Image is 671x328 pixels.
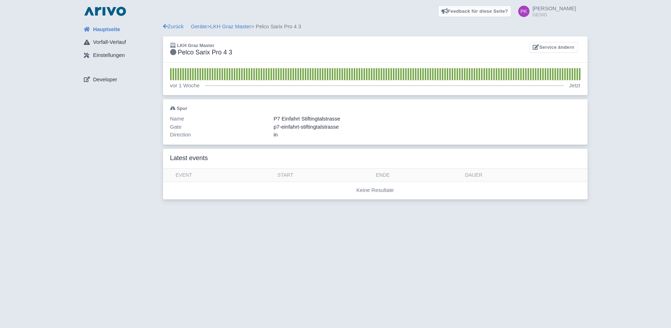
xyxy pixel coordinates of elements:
a: Hauptseite [78,23,163,36]
p: Keine Resultate [163,186,588,194]
a: Developer [78,73,163,86]
a: [PERSON_NAME] GESIG [514,6,576,17]
th: Dauer [462,169,588,182]
div: Gate [168,123,272,131]
a: Geräte [191,23,207,29]
p: vor 1 Woche [170,82,200,90]
span: Vorfall-Verlauf [93,38,126,46]
span: LKH Graz Master [177,43,215,48]
span: Hauptseite [93,25,120,34]
span: P7 Einfahrt Stiftingtalstrasse [274,116,340,122]
th: Event [173,169,275,182]
a: Vorfall-Verlauf [78,36,163,49]
span: in [274,131,278,137]
div: Direction [168,131,272,139]
h3: Latest events [170,154,208,162]
h3: Pelco Sarix Pro 4 3 [170,49,232,57]
th: Start [274,169,373,182]
span: [PERSON_NAME] [532,5,576,11]
div: Name [168,115,272,123]
small: GESIG [532,12,576,17]
p: Jetzt [569,82,580,90]
a: LKH Graz Master [210,23,251,29]
a: Einstellungen [78,49,163,62]
a: Zurück [163,23,184,29]
span: p7-einfahrt-stiftingtalstrasse [274,124,339,130]
span: Developer [93,76,117,84]
th: Ende [373,169,462,182]
div: > > Pelco Sarix Pro 4 3 [163,23,588,31]
a: Service ändern [530,42,577,53]
span: Spur [177,106,187,111]
a: Feedback für diese Seite? [438,6,511,17]
img: logo [82,6,128,17]
span: Einstellungen [93,51,125,59]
